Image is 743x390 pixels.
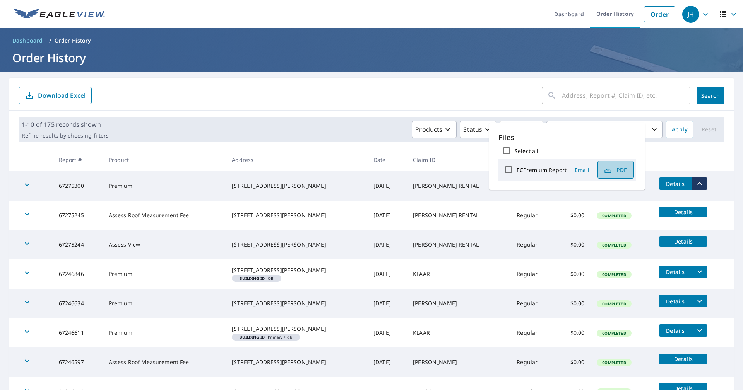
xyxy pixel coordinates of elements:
[664,298,687,305] span: Details
[22,132,109,139] p: Refine results by choosing filters
[697,87,724,104] button: Search
[463,125,482,134] p: Status
[597,242,630,248] span: Completed
[597,360,630,365] span: Completed
[500,121,543,138] button: Orgs
[407,289,510,318] td: [PERSON_NAME]
[510,201,555,230] td: Regular
[19,87,92,104] button: Download Excel
[555,289,591,318] td: $0.00
[53,201,103,230] td: 67275245
[103,259,226,289] td: Premium
[53,347,103,377] td: 67246597
[232,300,361,307] div: [STREET_ADDRESS][PERSON_NAME]
[555,318,591,347] td: $0.00
[555,347,591,377] td: $0.00
[407,148,510,171] th: Claim ID
[555,230,591,259] td: $0.00
[597,330,630,336] span: Completed
[9,34,734,47] nav: breadcrumb
[240,276,265,280] em: Building ID
[659,177,692,190] button: detailsBtn-67275300
[103,201,226,230] td: Assess Roof Measurement Fee
[659,207,707,217] button: detailsBtn-67275245
[664,238,703,245] span: Details
[460,121,496,138] button: Status
[232,358,361,366] div: [STREET_ADDRESS][PERSON_NAME]
[682,6,699,23] div: JH
[692,324,707,337] button: filesDropdownBtn-67246611
[664,180,687,187] span: Details
[103,289,226,318] td: Premium
[664,327,687,334] span: Details
[659,324,692,337] button: detailsBtn-67246611
[510,318,555,347] td: Regular
[12,37,43,44] span: Dashboard
[659,295,692,307] button: detailsBtn-67246634
[664,268,687,276] span: Details
[555,201,591,230] td: $0.00
[235,276,278,280] span: OB
[510,347,555,377] td: Regular
[53,289,103,318] td: 67246634
[597,272,630,277] span: Completed
[415,125,442,134] p: Products
[367,148,407,171] th: Date
[53,230,103,259] td: 67275244
[664,208,703,216] span: Details
[103,347,226,377] td: Assess Roof Measurement Fee
[367,171,407,201] td: [DATE]
[367,318,407,347] td: [DATE]
[666,121,693,138] button: Apply
[240,335,265,339] em: Building ID
[53,318,103,347] td: 67246611
[367,259,407,289] td: [DATE]
[515,147,538,155] label: Select all
[407,347,510,377] td: [PERSON_NAME]
[659,236,707,247] button: detailsBtn-67275244
[659,266,692,278] button: detailsBtn-67246846
[510,289,555,318] td: Regular
[232,325,361,333] div: [STREET_ADDRESS][PERSON_NAME]
[407,201,510,230] td: [PERSON_NAME] RENTAL
[546,121,663,138] button: Last year
[692,266,707,278] button: filesDropdownBtn-67246846
[692,177,707,190] button: filesDropdownBtn-67275300
[597,161,634,179] button: PDF
[562,85,690,106] input: Address, Report #, Claim ID, etc.
[555,259,591,289] td: $0.00
[510,259,555,289] td: Regular
[672,125,687,135] span: Apply
[659,354,707,364] button: detailsBtn-67246597
[55,37,91,44] p: Order History
[103,148,226,171] th: Product
[367,347,407,377] td: [DATE]
[573,166,591,174] span: Email
[22,120,109,129] p: 1-10 of 175 records shown
[407,318,510,347] td: KLAAR
[103,171,226,201] td: Premium
[103,318,226,347] td: Premium
[412,121,457,138] button: Products
[9,50,734,66] h1: Order History
[498,132,636,143] p: Files
[9,34,46,47] a: Dashboard
[232,182,361,190] div: [STREET_ADDRESS][PERSON_NAME]
[407,230,510,259] td: [PERSON_NAME] RENTAL
[14,9,105,20] img: EV Logo
[53,259,103,289] td: 67246846
[597,213,630,218] span: Completed
[232,266,361,274] div: [STREET_ADDRESS][PERSON_NAME]
[367,201,407,230] td: [DATE]
[53,171,103,201] td: 67275300
[49,36,51,45] li: /
[407,171,510,201] td: [PERSON_NAME] RENTAL
[510,230,555,259] td: Regular
[644,6,675,22] a: Order
[597,301,630,307] span: Completed
[570,164,594,176] button: Email
[235,335,296,339] span: Primary + ob
[367,230,407,259] td: [DATE]
[53,148,103,171] th: Report #
[38,91,86,100] p: Download Excel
